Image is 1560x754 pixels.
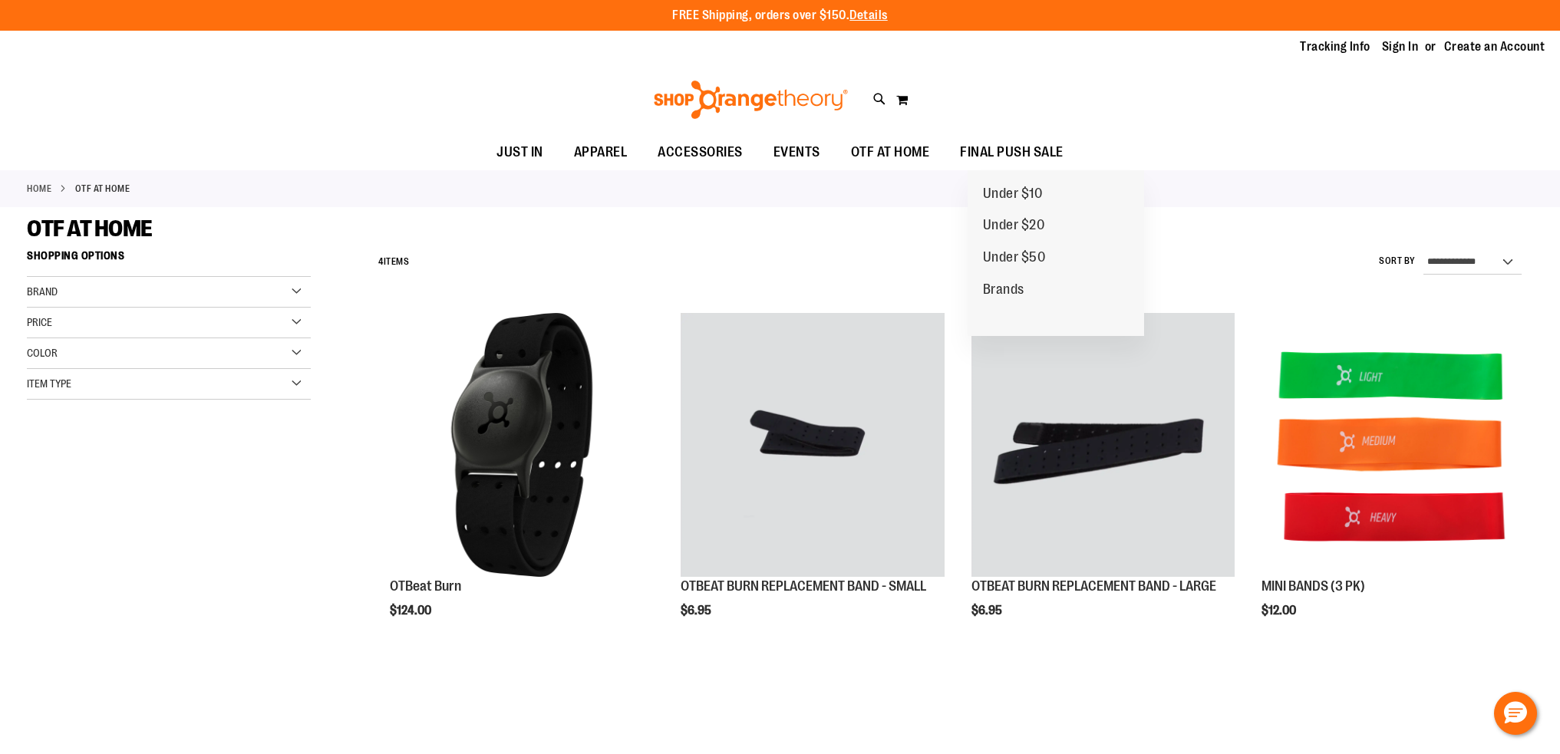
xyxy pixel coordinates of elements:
div: product [382,305,661,656]
a: OTF AT HOME [836,135,945,170]
a: MINI BANDS (3 PK) [1262,578,1365,594]
a: FINAL PUSH SALE [945,135,1079,170]
span: Item Type [27,377,71,390]
div: product [673,305,952,656]
a: Under $20 [968,209,1060,242]
a: Sign In [1382,38,1419,55]
span: $124.00 [390,604,434,617]
img: Main view of OTBeat Burn 6.0-C [390,313,654,577]
span: Brand [27,285,58,298]
a: Create an Account [1444,38,1545,55]
span: 4 [378,256,384,267]
a: APPAREL [559,135,643,170]
a: OTBEAT BURN REPLACEMENT BAND - LARGE [971,578,1216,594]
div: product [964,305,1243,656]
span: Under $10 [983,186,1043,205]
span: FINAL PUSH SALE [960,135,1064,170]
strong: OTF AT HOME [75,182,130,196]
a: ACCESSORIES [642,135,758,170]
img: Shop Orangetheory [651,81,850,119]
span: Brands [983,282,1024,301]
img: OTBEAT BURN REPLACEMENT BAND - LARGE [971,313,1235,577]
a: MINI BANDS (3 PK) [1262,313,1525,579]
img: MINI BANDS (3 PK) [1262,313,1525,577]
a: OTBEAT BURN REPLACEMENT BAND - SMALL [681,578,926,594]
a: Home [27,182,51,196]
a: OTBEAT BURN REPLACEMENT BAND - LARGE [971,313,1235,579]
span: Color [27,347,58,359]
div: product [1254,305,1533,656]
strong: Shopping Options [27,242,311,277]
a: Tracking Info [1300,38,1370,55]
h2: Items [378,250,409,274]
a: Brands [968,274,1040,306]
img: OTBEAT BURN REPLACEMENT BAND - SMALL [681,313,945,577]
button: Hello, have a question? Let’s chat. [1494,692,1537,735]
span: JUST IN [496,135,543,170]
a: OTBEAT BURN REPLACEMENT BAND - SMALL [681,313,945,579]
p: FREE Shipping, orders over $150. [672,7,888,25]
span: Price [27,316,52,328]
ul: FINAL PUSH SALE [968,170,1144,337]
label: Sort By [1379,255,1416,268]
span: OTF AT HOME [27,216,153,242]
span: APPAREL [574,135,628,170]
span: EVENTS [773,135,820,170]
span: Under $20 [983,217,1045,236]
a: Under $10 [968,178,1058,210]
a: JUST IN [481,135,559,170]
span: ACCESSORIES [658,135,743,170]
a: Main view of OTBeat Burn 6.0-C [390,313,654,579]
a: Under $50 [968,242,1061,274]
span: $12.00 [1262,604,1298,617]
span: Under $50 [983,249,1046,268]
a: OTBeat Burn [390,578,461,594]
span: $6.95 [681,604,714,617]
span: OTF AT HOME [851,135,930,170]
a: Details [849,8,888,22]
span: $6.95 [971,604,1004,617]
a: EVENTS [758,135,836,170]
